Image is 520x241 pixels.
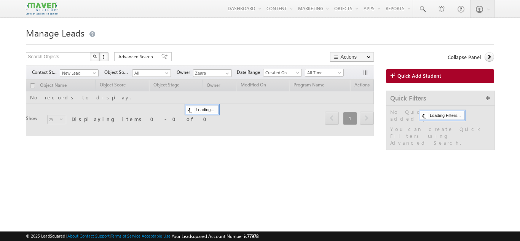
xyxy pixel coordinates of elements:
[60,69,99,77] a: New Lead
[102,53,106,60] span: ?
[263,69,302,77] a: Created On
[93,54,97,58] img: Search
[305,69,344,77] a: All Time
[32,69,60,76] span: Contact Stage
[67,233,78,238] a: About
[26,27,85,39] span: Manage Leads
[193,69,232,77] input: Type to Search
[386,69,494,83] a: Quick Add Student
[111,233,140,238] a: Terms of Service
[80,233,110,238] a: Contact Support
[186,105,218,114] div: Loading...
[397,72,441,79] span: Quick Add Student
[26,2,58,15] img: Custom Logo
[263,69,300,76] span: Created On
[448,54,481,61] span: Collapse Panel
[60,70,96,77] span: New Lead
[177,69,193,76] span: Owner
[222,70,231,77] a: Show All Items
[247,233,258,239] span: 77978
[118,53,155,60] span: Advanced Search
[237,69,263,76] span: Date Range
[99,52,108,61] button: ?
[305,69,341,76] span: All Time
[26,233,258,240] span: © 2025 LeadSquared | | | | |
[142,233,171,238] a: Acceptable Use
[132,69,171,77] a: All
[104,69,132,76] span: Object Source
[420,111,465,120] div: Loading Filters...
[132,70,169,77] span: All
[172,233,258,239] span: Your Leadsquared Account Number is
[330,52,374,62] button: Actions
